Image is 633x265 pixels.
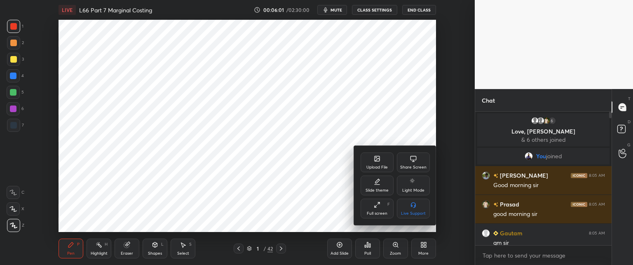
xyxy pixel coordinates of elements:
[366,165,388,169] div: Upload File
[401,211,426,216] div: Live Support
[402,188,424,192] div: Light Mode
[366,188,389,192] div: Slide theme
[387,202,390,206] div: F
[400,165,427,169] div: Share Screen
[367,211,387,216] div: Full screen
